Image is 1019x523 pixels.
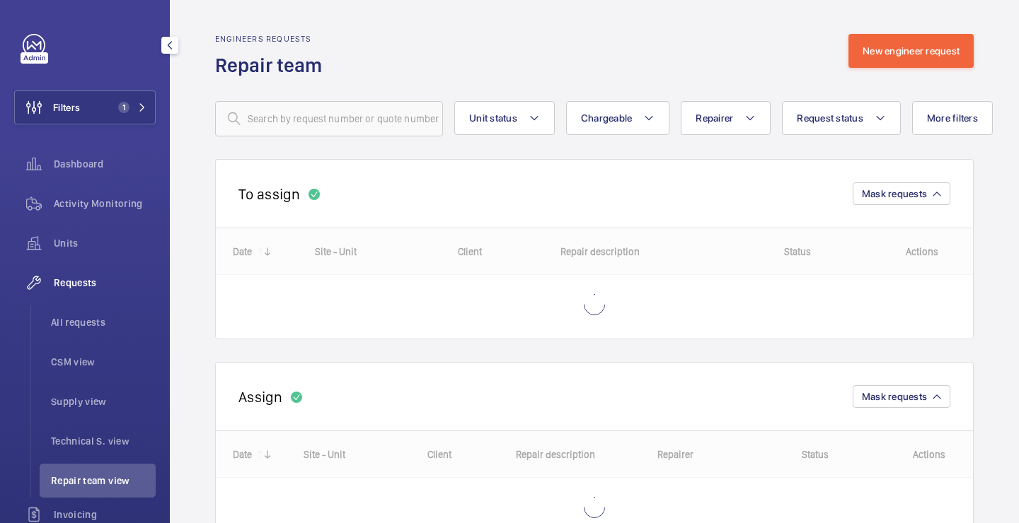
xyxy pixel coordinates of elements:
span: Requests [54,276,156,290]
span: Supply view [51,394,156,409]
button: Request status [782,101,901,135]
span: Request status [797,112,863,124]
button: Mask requests [853,182,950,205]
button: Repairer [681,101,771,135]
button: More filters [912,101,993,135]
span: Filters [53,100,80,114]
span: Mask requests [862,188,927,199]
span: Repairer [696,112,733,124]
span: Chargeable [581,112,633,124]
button: Filters1 [14,90,156,124]
span: More filters [927,112,978,124]
span: Technical S. view [51,434,156,448]
input: Search by request number or quote number [215,101,443,136]
span: 1 [118,102,129,113]
h2: To assign [238,185,300,203]
span: Units [54,236,156,250]
span: CSM view [51,355,156,369]
span: Repair team view [51,474,156,488]
button: Unit status [454,101,555,135]
span: All requests [51,315,156,329]
span: Mask requests [862,391,927,402]
span: Invoicing [54,507,156,522]
button: Chargeable [566,101,670,135]
h2: Assign [238,388,282,406]
span: Unit status [469,112,517,124]
h2: Engineers requests [215,34,330,44]
span: Dashboard [54,157,156,171]
span: Activity Monitoring [54,196,156,211]
button: Mask requests [853,385,950,408]
button: New engineer request [848,34,974,68]
h1: Repair team [215,52,330,78]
